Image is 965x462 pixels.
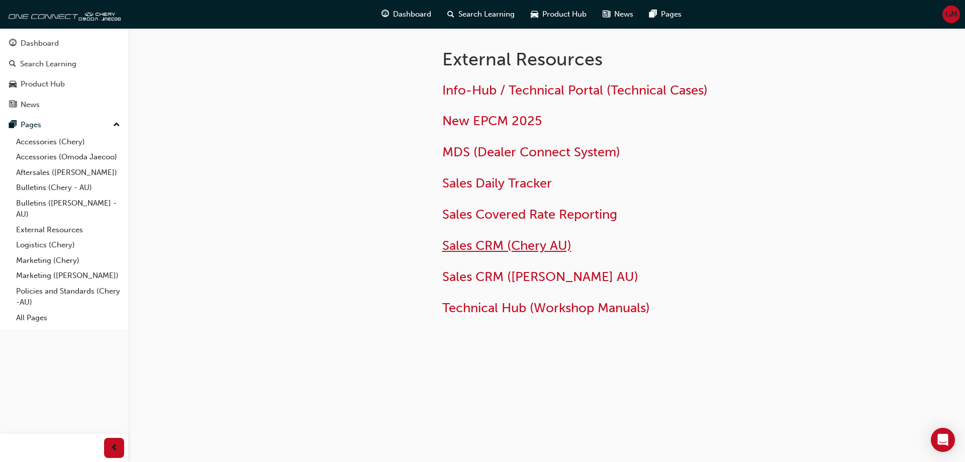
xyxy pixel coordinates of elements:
span: search-icon [9,60,16,69]
button: Pages [4,116,124,134]
a: News [4,96,124,114]
span: News [614,9,633,20]
button: DashboardSearch LearningProduct HubNews [4,32,124,116]
a: All Pages [12,310,124,326]
div: Pages [21,119,41,131]
a: Marketing ([PERSON_NAME]) [12,268,124,284]
a: Bulletins (Chery - AU) [12,180,124,196]
a: Logistics (Chery) [12,237,124,253]
span: news-icon [9,101,17,110]
a: car-iconProduct Hub [523,4,595,25]
a: news-iconNews [595,4,641,25]
a: Aftersales ([PERSON_NAME]) [12,165,124,180]
a: Accessories (Chery) [12,134,124,150]
span: guage-icon [9,39,17,48]
span: up-icon [113,119,120,132]
a: Product Hub [4,75,124,94]
div: Dashboard [21,38,59,49]
div: News [21,99,40,111]
a: MDS (Dealer Connect System) [442,144,620,160]
div: Product Hub [21,78,65,90]
span: search-icon [447,8,454,21]
a: Technical Hub (Workshop Manuals) [442,300,650,316]
span: car-icon [531,8,538,21]
a: Sales CRM ([PERSON_NAME] AU) [442,269,638,285]
div: Open Intercom Messenger [931,428,955,452]
div: Search Learning [20,58,76,70]
span: news-icon [603,8,610,21]
span: Product Hub [542,9,587,20]
h1: External Resources [442,48,772,70]
span: GM [945,9,957,20]
a: External Resources [12,222,124,238]
a: pages-iconPages [641,4,690,25]
a: Sales Daily Tracker [442,175,552,191]
a: Sales Covered Rate Reporting [442,207,617,222]
a: Bulletins ([PERSON_NAME] - AU) [12,196,124,222]
span: pages-icon [649,8,657,21]
span: Dashboard [393,9,431,20]
a: Sales CRM (Chery AU) [442,238,571,253]
button: GM [942,6,960,23]
a: search-iconSearch Learning [439,4,523,25]
a: Accessories (Omoda Jaecoo) [12,149,124,165]
img: oneconnect [5,4,121,24]
span: Search Learning [458,9,515,20]
span: guage-icon [381,8,389,21]
a: guage-iconDashboard [373,4,439,25]
span: Pages [661,9,682,20]
a: Info-Hub / Technical Portal (Technical Cases) [442,82,708,98]
a: Marketing (Chery) [12,253,124,268]
a: New EPCM 2025 [442,113,542,129]
span: prev-icon [111,442,118,454]
span: car-icon [9,80,17,89]
a: Search Learning [4,55,124,73]
span: pages-icon [9,121,17,130]
a: Policies and Standards (Chery -AU) [12,284,124,310]
a: Dashboard [4,34,124,53]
